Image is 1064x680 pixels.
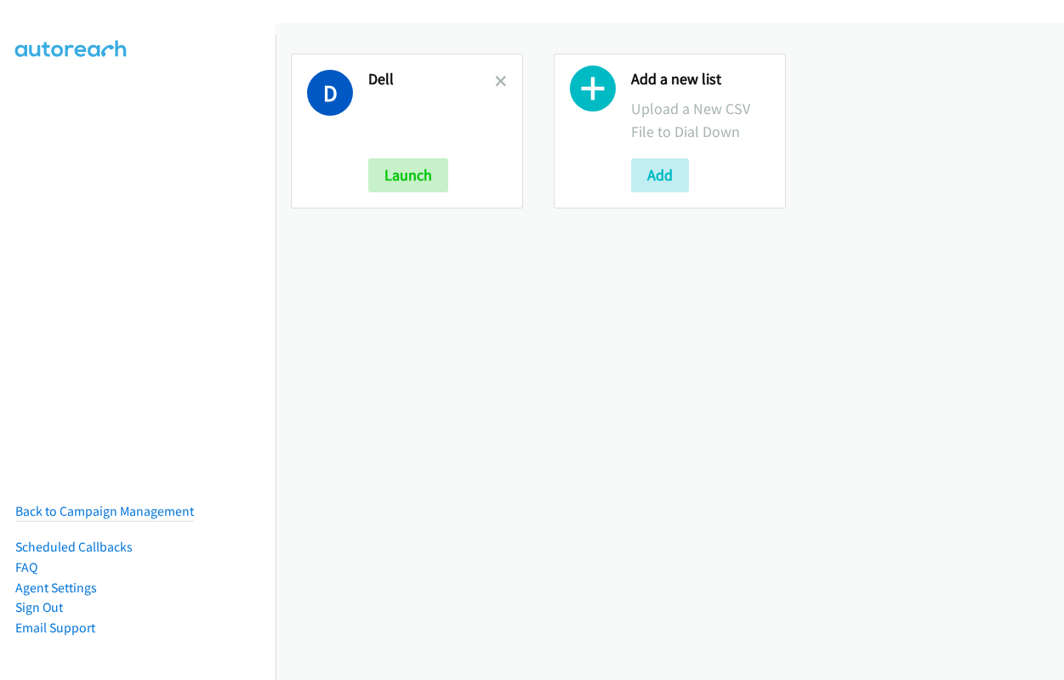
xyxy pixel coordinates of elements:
[631,97,770,143] p: Upload a New CSV File to Dial Down
[15,503,194,519] a: Back to Campaign Management
[15,599,63,615] a: Sign Out
[631,70,770,89] h2: Add a new list
[15,539,133,555] a: Scheduled Callbacks
[15,559,37,575] a: FAQ
[307,70,353,116] h1: D
[368,70,495,89] h2: Dell
[631,158,689,192] button: Add
[15,620,95,636] a: Email Support
[15,580,97,596] a: Agent Settings
[368,158,448,192] button: Launch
